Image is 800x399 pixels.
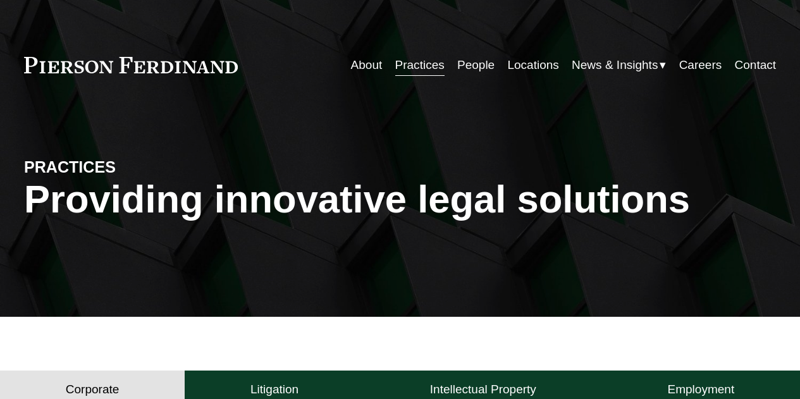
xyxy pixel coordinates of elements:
[395,53,445,77] a: Practices
[24,177,776,221] h1: Providing innovative legal solutions
[66,382,120,397] h4: Corporate
[679,53,722,77] a: Careers
[351,53,383,77] a: About
[735,53,777,77] a: Contact
[572,53,666,77] a: folder dropdown
[430,382,536,397] h4: Intellectual Property
[572,54,658,76] span: News & Insights
[250,382,298,397] h4: Litigation
[24,157,212,178] h4: PRACTICES
[667,382,734,397] h4: Employment
[457,53,495,77] a: People
[507,53,558,77] a: Locations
